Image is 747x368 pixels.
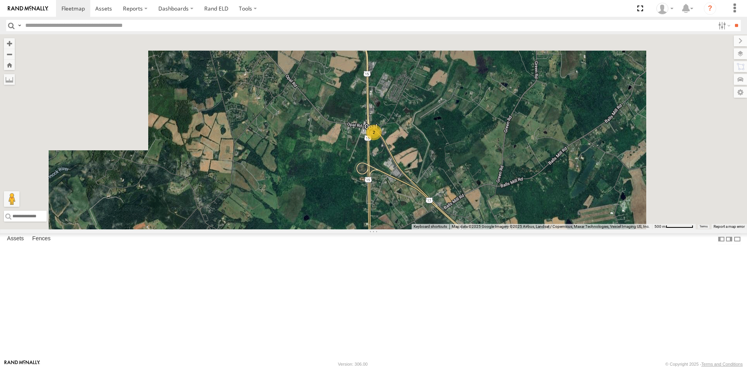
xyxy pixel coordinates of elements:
[714,224,745,229] a: Report a map error
[4,60,15,70] button: Zoom Home
[725,233,733,245] label: Dock Summary Table to the Right
[717,233,725,245] label: Dock Summary Table to the Left
[701,362,743,366] a: Terms and Conditions
[4,74,15,85] label: Measure
[700,225,708,228] a: Terms (opens in new tab)
[4,360,40,368] a: Visit our Website
[452,224,650,229] span: Map data ©2025 Google Imagery ©2025 Airbus, Landsat / Copernicus, Maxar Technologies, Vexcel Imag...
[4,38,15,49] button: Zoom in
[654,3,676,14] div: Nalinda Hewa
[704,2,716,15] i: ?
[28,234,54,245] label: Fences
[654,224,666,229] span: 500 m
[652,224,696,229] button: Map Scale: 500 m per 67 pixels
[665,362,743,366] div: © Copyright 2025 -
[3,234,28,245] label: Assets
[16,20,23,31] label: Search Query
[4,191,19,207] button: Drag Pegman onto the map to open Street View
[733,233,741,245] label: Hide Summary Table
[338,362,368,366] div: Version: 306.00
[4,49,15,60] button: Zoom out
[366,125,382,140] div: 2
[8,6,48,11] img: rand-logo.svg
[734,87,747,98] label: Map Settings
[414,224,447,229] button: Keyboard shortcuts
[715,20,732,31] label: Search Filter Options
